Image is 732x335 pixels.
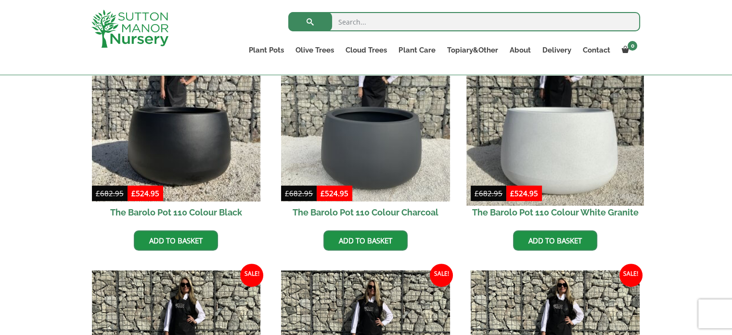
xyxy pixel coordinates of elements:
span: £ [475,188,479,198]
bdi: 682.95 [96,188,124,198]
bdi: 682.95 [285,188,313,198]
img: logo [91,10,168,48]
img: The Barolo Pot 110 Colour Charcoal [281,32,450,201]
span: £ [321,188,325,198]
a: Plant Care [393,43,441,57]
bdi: 524.95 [510,188,538,198]
a: Add to basket: “The Barolo Pot 110 Colour White Granite” [513,230,597,251]
bdi: 682.95 [475,188,502,198]
a: Sale! The Barolo Pot 110 Colour White Granite [471,32,640,223]
h2: The Barolo Pot 110 Colour White Granite [471,201,640,223]
span: Sale! [240,264,263,287]
a: 0 [616,43,640,57]
h2: The Barolo Pot 110 Colour Charcoal [281,201,450,223]
bdi: 524.95 [131,188,159,198]
a: Sale! The Barolo Pot 110 Colour Charcoal [281,32,450,223]
span: Sale! [430,264,453,287]
a: Cloud Trees [340,43,393,57]
a: Contact [577,43,616,57]
span: £ [131,188,136,198]
span: Sale! [619,264,642,287]
a: About [503,43,536,57]
a: Add to basket: “The Barolo Pot 110 Colour Black” [134,230,218,251]
a: Topiary&Other [441,43,503,57]
a: Sale! The Barolo Pot 110 Colour Black [92,32,261,223]
a: Delivery [536,43,577,57]
img: The Barolo Pot 110 Colour Black [92,32,261,201]
span: £ [285,188,289,198]
bdi: 524.95 [321,188,348,198]
a: Plant Pots [243,43,290,57]
span: 0 [628,41,637,51]
span: £ [96,188,100,198]
span: £ [510,188,514,198]
h2: The Barolo Pot 110 Colour Black [92,201,261,223]
img: The Barolo Pot 110 Colour White Granite [466,28,643,205]
input: Search... [288,12,640,31]
a: Olive Trees [290,43,340,57]
a: Add to basket: “The Barolo Pot 110 Colour Charcoal” [323,230,408,251]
